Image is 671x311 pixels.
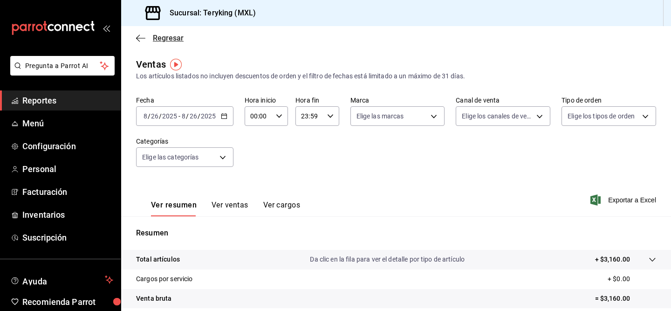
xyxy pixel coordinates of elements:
span: Reportes [22,94,113,107]
label: Fecha [136,97,233,104]
button: Pregunta a Parrot AI [10,56,115,76]
button: Ver cargos [263,200,301,216]
span: - [178,112,180,120]
span: Regresar [153,34,184,42]
button: open_drawer_menu [103,24,110,32]
input: -- [143,112,148,120]
span: Pregunta a Parrot AI [25,61,100,71]
span: Elige las marcas [356,111,404,121]
span: Ayuda [22,274,101,285]
p: + $0.00 [608,274,656,284]
input: ---- [200,112,216,120]
p: Venta bruta [136,294,171,304]
button: Regresar [136,34,184,42]
span: Suscripción [22,231,113,244]
button: Exportar a Excel [592,194,656,206]
input: -- [181,112,186,120]
p: Cargos por servicio [136,274,193,284]
label: Marca [350,97,445,104]
span: / [159,112,162,120]
span: Configuración [22,140,113,152]
div: Ventas [136,57,166,71]
label: Tipo de orden [561,97,656,104]
p: + $3,160.00 [595,255,630,264]
span: Menú [22,117,113,130]
div: Los artículos listados no incluyen descuentos de orden y el filtro de fechas está limitado a un m... [136,71,656,81]
span: Recomienda Parrot [22,296,113,308]
span: / [148,112,151,120]
span: Elige los tipos de orden [568,111,635,121]
label: Hora fin [295,97,339,104]
button: Ver resumen [151,200,197,216]
span: Personal [22,163,113,175]
p: Da clic en la fila para ver el detalle por tipo de artículo [310,255,465,264]
span: Elige los canales de venta [462,111,533,121]
h3: Sucursal: Teryking (MXL) [162,7,256,19]
div: navigation tabs [151,200,300,216]
label: Hora inicio [245,97,288,104]
p: = $3,160.00 [595,294,656,304]
button: Ver ventas [212,200,248,216]
input: -- [151,112,159,120]
img: Tooltip marker [170,59,182,70]
label: Canal de venta [456,97,550,104]
span: Inventarios [22,208,113,221]
span: Elige las categorías [142,152,199,162]
span: / [198,112,200,120]
p: Total artículos [136,255,180,264]
span: Facturación [22,186,113,198]
input: -- [189,112,198,120]
input: ---- [162,112,178,120]
p: Resumen [136,228,656,239]
a: Pregunta a Parrot AI [7,68,115,77]
span: / [186,112,189,120]
label: Categorías [136,138,233,145]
